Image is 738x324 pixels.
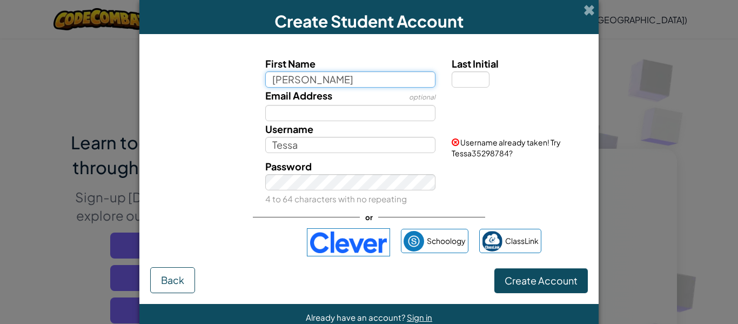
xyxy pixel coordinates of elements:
[505,233,539,249] span: ClassLink
[265,57,316,70] span: First Name
[360,209,378,225] span: or
[274,11,464,31] span: Create Student Account
[409,93,435,101] span: optional
[404,231,424,252] img: schoology.png
[150,267,195,293] button: Back
[265,89,332,102] span: Email Address
[452,57,499,70] span: Last Initial
[494,268,588,293] button: Create Account
[407,312,432,322] a: Sign in
[265,160,312,173] span: Password
[427,233,466,249] span: Schoology
[265,194,407,204] small: 4 to 64 characters with no repeating
[452,137,561,158] span: Username already taken! Try Tessa35298784?
[192,230,301,254] iframe: Sign in with Google Button
[161,274,184,286] span: Back
[307,228,390,256] img: clever-logo-blue.png
[482,231,502,252] img: classlink-logo-small.png
[265,123,313,135] span: Username
[505,274,578,287] span: Create Account
[306,312,407,322] span: Already have an account?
